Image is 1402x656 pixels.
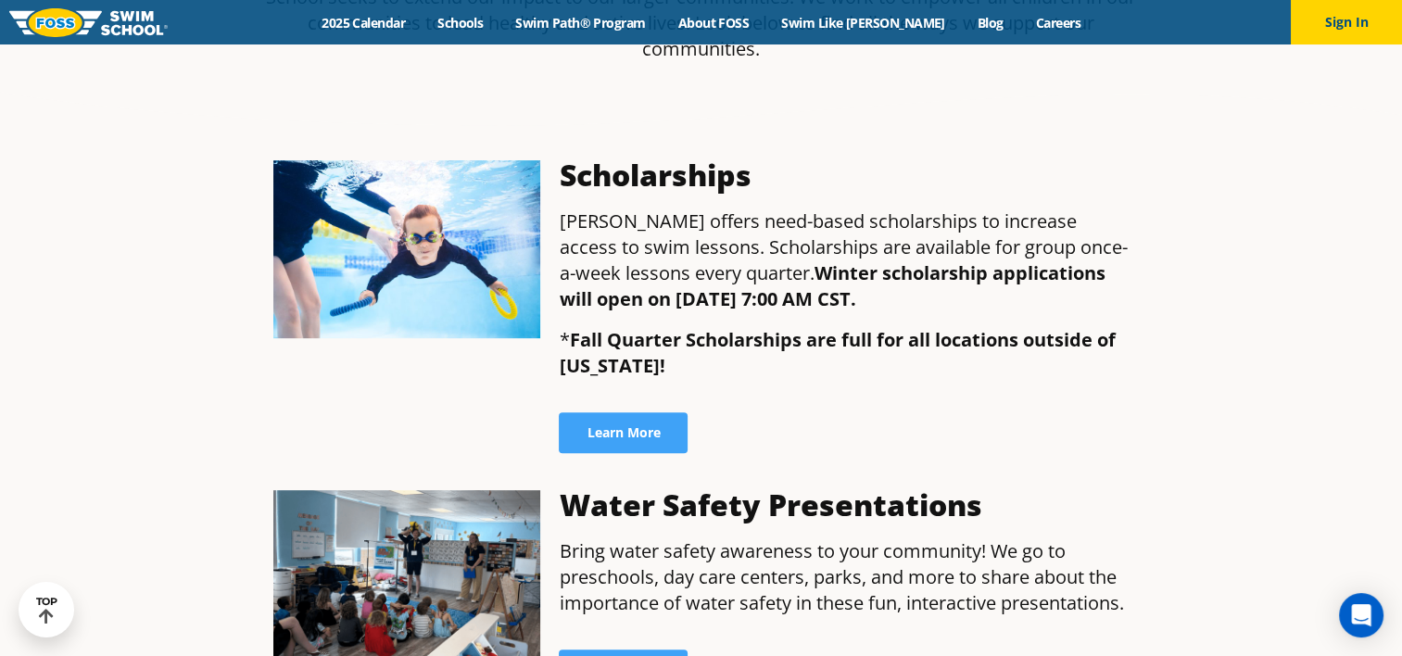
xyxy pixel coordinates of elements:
a: Schools [422,14,499,32]
p: Bring water safety awareness to your community! We go to preschools, day care centers, parks, and... [559,538,1129,616]
strong: Winter scholarship applications will open on [DATE] 7:00 AM CST. [559,260,1105,311]
a: Swim Path® Program [499,14,662,32]
div: Open Intercom Messenger [1339,593,1383,637]
p: [PERSON_NAME] offers need-based scholarships to increase access to swim lessons. Scholarships are... [559,208,1129,312]
h3: Water Safety Presentations [559,490,1129,520]
span: Learn More [587,426,660,439]
a: About FOSS [662,14,765,32]
div: TOP [36,596,57,624]
a: Swim Like [PERSON_NAME] [765,14,962,32]
a: Blog [961,14,1019,32]
a: Learn More [559,412,688,453]
strong: Fall Quarter Scholarships are full for all locations outside of [US_STATE]! [559,327,1115,378]
h3: Scholarships [559,160,1129,190]
img: FOSS Swim School Logo [9,8,168,37]
a: Careers [1019,14,1096,32]
a: 2025 Calendar [306,14,422,32]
